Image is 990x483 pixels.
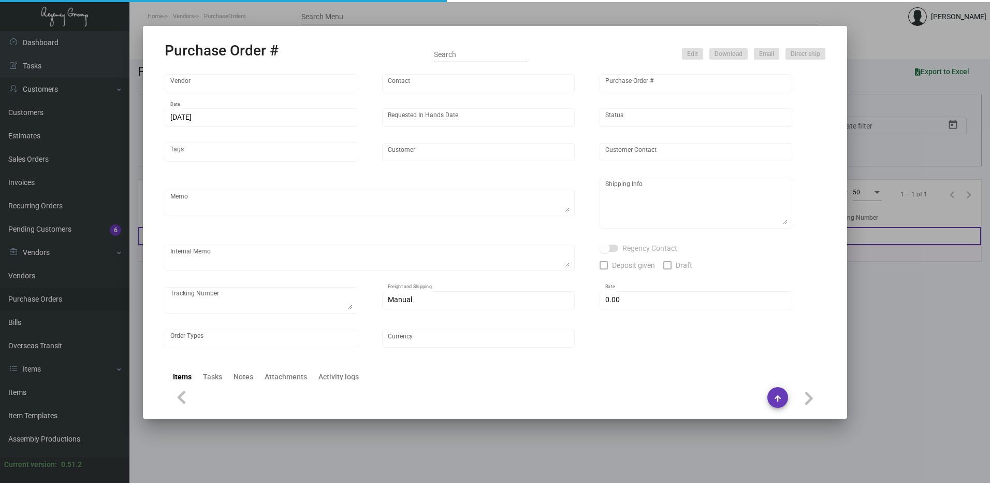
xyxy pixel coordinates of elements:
[203,372,222,382] div: Tasks
[4,459,57,470] div: Current version:
[676,259,692,272] span: Draft
[61,459,82,470] div: 0.51.2
[687,50,698,59] span: Edit
[785,48,825,60] button: Direct ship
[759,50,774,59] span: Email
[173,372,192,382] div: Items
[165,42,279,60] h2: Purchase Order #
[612,259,655,272] span: Deposit given
[234,372,253,382] div: Notes
[265,372,307,382] div: Attachments
[318,372,359,382] div: Activity logs
[754,48,779,60] button: Email
[388,295,412,304] span: Manual
[709,48,748,60] button: Download
[791,50,820,59] span: Direct ship
[682,48,703,60] button: Edit
[715,50,742,59] span: Download
[622,242,677,254] span: Regency Contact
